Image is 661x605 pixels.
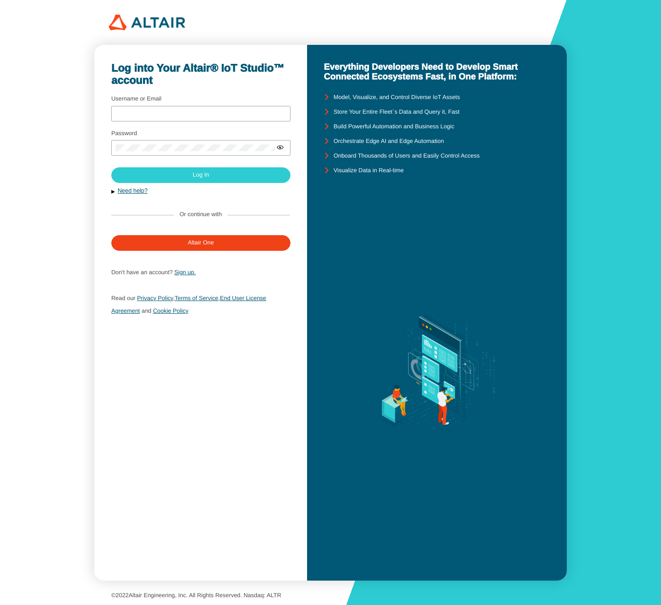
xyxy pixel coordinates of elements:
[333,109,459,116] unity-typography: Store Your Entire Fleet`s Data and Query it, Fast
[333,138,444,145] unity-typography: Orchestrate Edge AI and Edge Automation
[111,187,290,195] button: Need help?
[137,295,173,302] a: Privacy Policy
[180,211,222,218] label: Or continue with
[324,62,550,82] unity-typography: Everything Developers Need to Develop Smart Connected Ecosystems Fast, in One Platform:
[333,167,404,174] unity-typography: Visualize Data in Real-time
[333,153,479,160] unity-typography: Onboard Thousands of Users and Easily Control Access
[116,592,129,599] span: 2022
[333,94,460,101] unity-typography: Model, Visualize, and Control Diverse IoT Assets
[111,592,550,599] p: © Altair Engineering, Inc. All Rights Reserved. Nasdaq: ALTR
[363,178,510,564] img: background.svg
[153,307,188,314] a: Cookie Policy
[111,269,173,276] span: Don't have an account?
[111,62,290,87] unity-typography: Log into Your Altair® IoT Studio™ account
[118,187,147,194] a: Need help?
[111,295,266,314] a: End User License Agreement
[142,307,151,314] span: and
[111,295,135,302] span: Read our
[333,123,454,130] unity-typography: Build Powerful Automation and Business Logic
[174,269,196,276] a: Sign up.
[175,295,218,302] a: Terms of Service
[111,130,137,137] label: Password
[111,292,290,317] p: , ,
[111,95,162,102] label: Username or Email
[109,15,185,30] img: 320px-Altair_logo.png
